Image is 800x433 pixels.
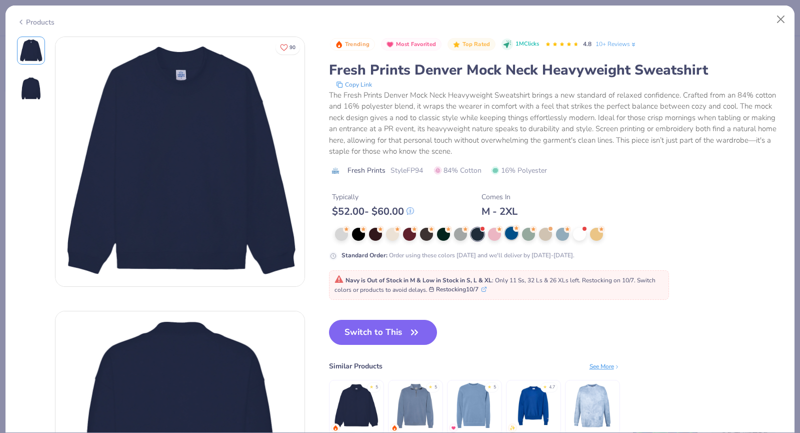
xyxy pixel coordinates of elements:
img: Trending sort [335,41,343,49]
div: 4.8 Stars [545,37,579,53]
span: 16% Polyester [491,165,547,176]
button: Restocking10/7 [429,285,486,294]
img: Top Rated sort [452,41,460,49]
div: 4.7 [549,384,555,391]
strong: Navy is Out of Stock in M & Low in Stock in S, L & XL [345,276,492,284]
span: Top Rated [462,42,490,47]
button: Badge Button [330,38,375,51]
img: Comfort Colors Adult Color Blast Crewneck Sweatshirt [568,382,616,429]
button: copy to clipboard [333,80,375,90]
span: 90 [289,45,295,50]
div: Similar Products [329,361,382,371]
button: Like [275,40,300,55]
div: $ 52.00 - $ 60.00 [332,205,414,218]
div: See More [589,362,620,371]
img: brand logo [329,167,342,175]
button: Close [771,10,790,29]
span: 84% Cotton [434,165,481,176]
span: Most Favorited [396,42,436,47]
div: Order using these colors [DATE] and we'll deliver by [DATE]-[DATE]. [341,251,574,260]
div: ★ [543,384,547,388]
span: : Only 11 Ss, 32 Ls & 26 XLs left. Restocking on 10/7. Switch colors or products to avoid delays. [334,276,655,294]
div: Typically [332,192,414,202]
div: Fresh Prints Denver Mock Neck Heavyweight Sweatshirt [329,61,783,80]
img: Fresh Prints Aspen Heavyweight Quarter-Zip [332,382,380,429]
div: ★ [369,384,373,388]
button: Switch to This [329,320,437,345]
img: Champion Adult Reverse Weave® Crew [509,382,557,429]
div: The Fresh Prints Denver Mock Neck Heavyweight Sweatshirt brings a new standard of relaxed confide... [329,90,783,157]
span: Style FP94 [390,165,423,176]
div: ★ [428,384,432,388]
img: Front [55,37,304,286]
img: Independent Trading Co. Heavyweight Pigment-Dyed Sweatshirt [450,382,498,429]
img: MostFav.gif [450,425,456,431]
div: 5 [493,384,496,391]
span: Fresh Prints [347,165,385,176]
img: Front [19,39,43,63]
span: 1M Clicks [515,40,539,49]
span: Trending [345,42,369,47]
button: Badge Button [447,38,495,51]
div: M - 2XL [481,205,517,218]
div: Comes In [481,192,517,202]
span: 4.8 [583,40,591,48]
img: Back [19,77,43,101]
div: 5 [375,384,378,391]
div: ★ [487,384,491,388]
div: 5 [434,384,437,391]
img: newest.gif [509,425,515,431]
img: Most Favorited sort [386,41,394,49]
div: Products [17,17,54,28]
a: 10+ Reviews [595,40,637,49]
img: trending.gif [332,425,338,431]
img: Comfort Colors Adult Quarter-Zip Sweatshirt [391,382,439,429]
img: trending.gif [391,425,397,431]
strong: Standard Order : [341,251,387,259]
button: Badge Button [381,38,441,51]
